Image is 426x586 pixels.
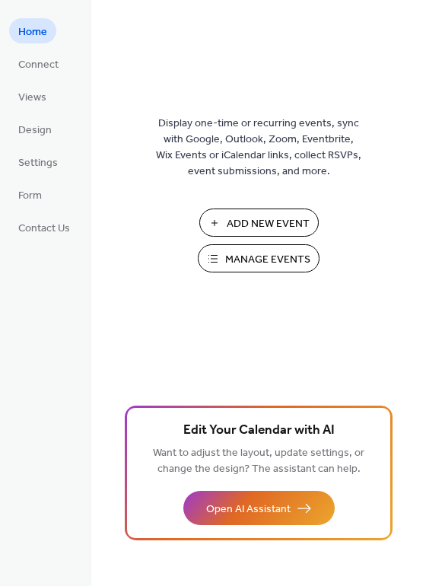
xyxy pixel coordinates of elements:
span: Views [18,90,46,106]
span: Open AI Assistant [206,502,291,518]
a: Home [9,18,56,43]
button: Add New Event [199,209,319,237]
span: Manage Events [225,252,310,268]
button: Manage Events [198,244,319,272]
span: Display one-time or recurring events, sync with Google, Outlook, Zoom, Eventbrite, Wix Events or ... [156,116,361,180]
a: Views [9,84,56,109]
span: Settings [18,155,58,171]
a: Form [9,182,51,207]
a: Settings [9,149,67,174]
span: Edit Your Calendar with AI [183,420,335,441]
span: Want to adjust the layout, update settings, or change the design? The assistant can help. [153,443,364,479]
a: Design [9,116,61,142]
span: Contact Us [18,221,70,237]
span: Connect [18,57,59,73]
span: Add New Event [227,216,310,232]
button: Open AI Assistant [183,491,335,525]
span: Design [18,123,52,139]
a: Contact Us [9,215,79,240]
span: Form [18,188,42,204]
span: Home [18,24,47,40]
a: Connect [9,51,68,76]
